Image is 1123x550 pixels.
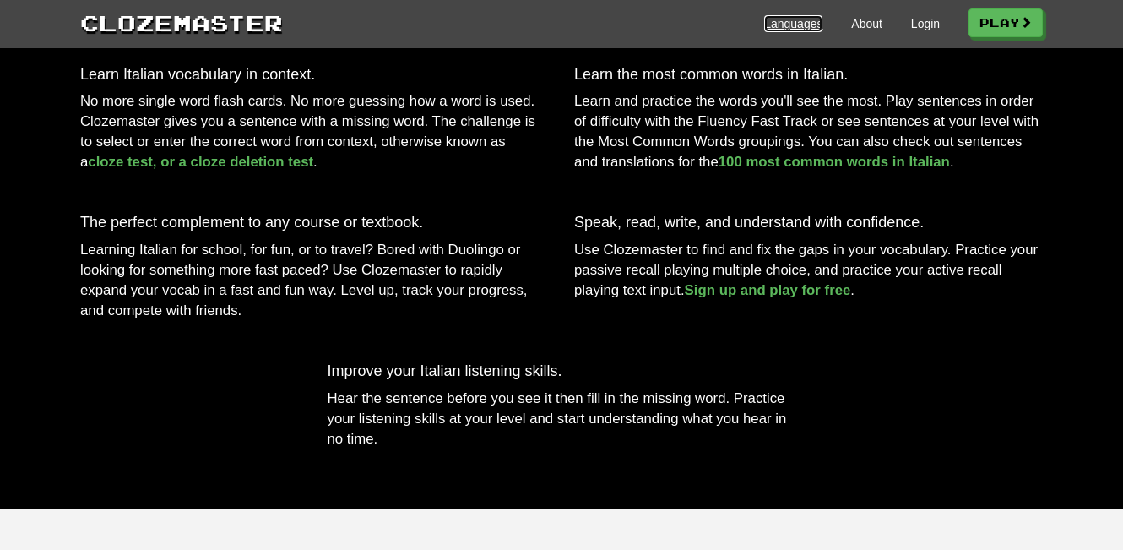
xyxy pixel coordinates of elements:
[719,154,950,170] a: 100 most common words in Italian
[574,240,1043,301] p: Use Clozemaster to find and fix the gaps in your vocabulary. Practice your passive recall playing...
[574,215,1043,231] h3: Speak, read, write, and understand with confidence.
[574,91,1043,172] p: Learn and practice the words you'll see the most. Play sentences in order of difficulty with the ...
[80,240,549,321] p: Learning Italian for school, for fun, or to travel? Bored with Duolingo or looking for something ...
[911,15,940,32] a: Login
[685,282,851,298] a: Sign up and play for free
[851,15,882,32] a: About
[328,389,796,449] p: Hear the sentence before you see it then fill in the missing word. Practice your listening skills...
[80,67,549,84] h3: Learn Italian vocabulary in context.
[574,67,1043,84] h3: Learn the most common words in Italian.
[764,15,822,32] a: Languages
[328,363,796,380] h3: Improve your Italian listening skills.
[88,154,313,170] a: cloze test, or a cloze deletion test
[80,91,549,172] p: No more single word flash cards. No more guessing how a word is used. Clozemaster gives you a sen...
[80,215,549,231] h3: The perfect complement to any course or textbook.
[968,8,1043,37] a: Play
[80,7,283,38] a: Clozemaster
